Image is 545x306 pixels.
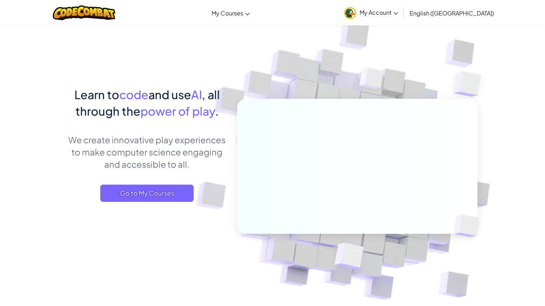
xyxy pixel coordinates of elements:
a: My Account [341,1,402,24]
img: Overlap cubes [346,54,397,107]
img: Overlap cubes [317,227,381,287]
a: English ([GEOGRAPHIC_DATA]) [406,3,498,23]
span: English ([GEOGRAPHIC_DATA]) [410,9,494,17]
img: Overlap cubes [439,54,501,115]
img: CodeCombat logo [53,5,116,20]
img: Overlap cubes [442,200,496,252]
span: and use [148,87,191,102]
span: . [215,104,219,118]
span: My Courses [212,9,243,17]
p: We create innovative play experiences to make computer science engaging and accessible to all. [68,134,226,170]
span: AI [191,87,202,102]
span: code [119,87,148,102]
a: My Courses [208,3,253,23]
a: Go to My Courses [100,185,194,202]
img: avatar [344,7,356,19]
span: My Account [360,9,398,16]
span: power of play [140,104,215,118]
span: Learn to [74,87,119,102]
